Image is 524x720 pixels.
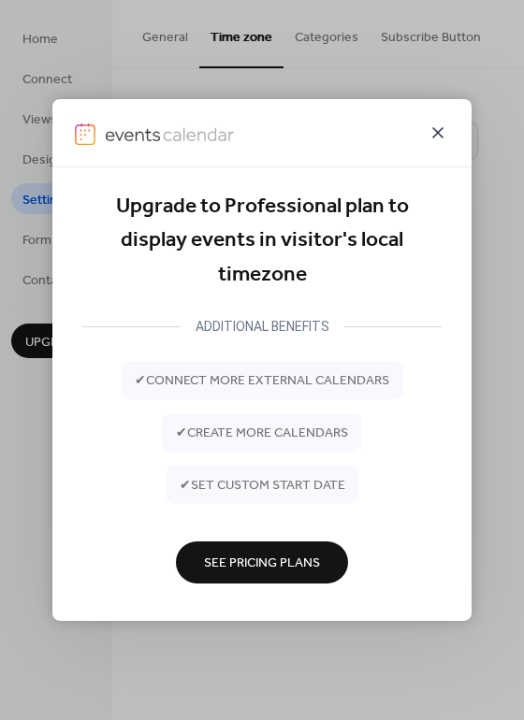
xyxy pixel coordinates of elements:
span: See Pricing Plans [204,554,320,574]
img: logo-icon [75,122,95,145]
span: ✔ connect more external calendars [135,372,389,392]
div: Upgrade to Professional plan to display events in visitor's local timezone [82,190,442,292]
span: ✔ set custom start date [180,477,345,497]
img: logo-type [105,122,234,145]
span: ✔ create more calendars [176,425,348,444]
div: ADDITIONAL BENEFITS [181,315,344,338]
button: See Pricing Plans [176,541,348,583]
